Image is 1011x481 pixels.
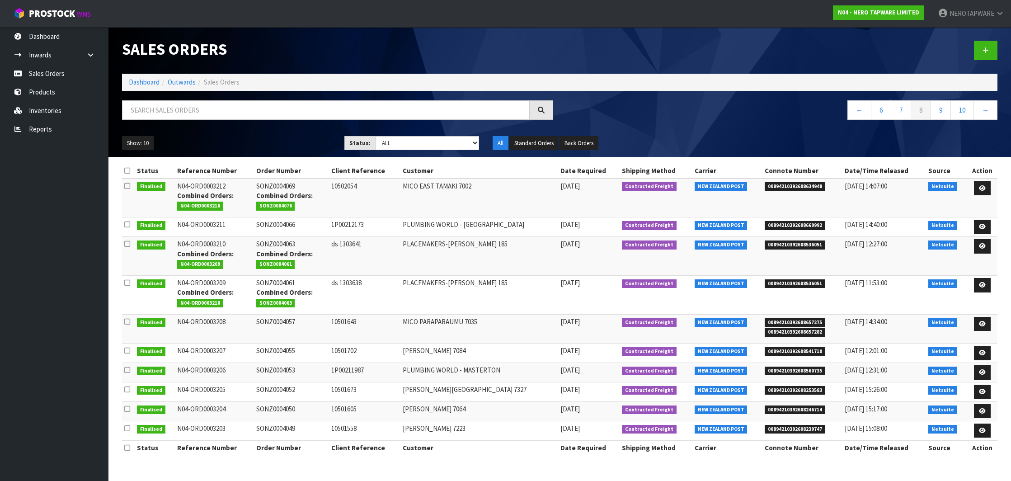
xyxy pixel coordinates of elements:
[137,347,165,356] span: Finalised
[622,318,677,327] span: Contracted Freight
[177,250,234,258] strong: Combined Orders:
[622,240,677,250] span: Contracted Freight
[560,424,580,433] span: [DATE]
[137,318,165,327] span: Finalised
[845,405,887,413] span: [DATE] 15:17:00
[692,164,762,178] th: Carrier
[329,344,400,363] td: 10501702
[765,425,825,434] span: 00894210392608239747
[177,288,234,297] strong: Combined Orders:
[765,328,825,337] span: 00894210392608657282
[175,363,254,382] td: N04-ORD0003206
[175,401,254,421] td: N04-ORD0003204
[400,382,558,402] td: [PERSON_NAME][GEOGRAPHIC_DATA] 7327
[493,136,508,151] button: All
[622,347,677,356] span: Contracted Freight
[175,314,254,343] td: N04-ORD0003208
[567,100,998,123] nav: Page navigation
[762,164,842,178] th: Connote Number
[400,164,558,178] th: Customer
[256,191,313,200] strong: Combined Orders:
[137,182,165,191] span: Finalised
[558,164,620,178] th: Date Required
[254,401,329,421] td: SONZ0004050
[845,317,887,326] span: [DATE] 14:34:00
[558,440,620,455] th: Date Required
[329,276,400,315] td: ds 1303638
[175,237,254,276] td: N04-ORD0003210
[765,221,825,230] span: 00894210392608660992
[928,318,957,327] span: Netsuite
[622,182,677,191] span: Contracted Freight
[400,217,558,237] td: PLUMBING WORLD - [GEOGRAPHIC_DATA]
[329,382,400,402] td: 10501673
[254,344,329,363] td: SONZ0004055
[928,367,957,376] span: Netsuite
[928,406,957,415] span: Netsuite
[254,179,329,217] td: SONZ0004069
[122,136,154,151] button: Show: 10
[842,440,926,455] th: Date/Time Released
[928,221,957,230] span: Netsuite
[400,401,558,421] td: [PERSON_NAME] 7064
[560,278,580,287] span: [DATE]
[845,278,887,287] span: [DATE] 11:53:00
[695,221,748,230] span: NEW ZEALAND POST
[845,240,887,248] span: [DATE] 12:27:00
[560,346,580,355] span: [DATE]
[765,318,825,327] span: 00894210392608657275
[845,366,887,374] span: [DATE] 12:31:00
[622,279,677,288] span: Contracted Freight
[950,9,994,18] span: NEROTAPWARE
[175,382,254,402] td: N04-ORD0003205
[254,440,329,455] th: Order Number
[973,100,997,120] a: →
[762,440,842,455] th: Connote Number
[329,363,400,382] td: 1P00211987
[928,182,957,191] span: Netsuite
[765,367,825,376] span: 00894210392608560735
[928,279,957,288] span: Netsuite
[765,240,825,250] span: 00894210392608536051
[135,440,175,455] th: Status
[622,367,677,376] span: Contracted Freight
[177,202,223,211] span: N04-ORD0003216
[254,363,329,382] td: SONZ0004053
[765,406,825,415] span: 00894210392608246714
[931,100,951,120] a: 9
[400,363,558,382] td: PLUMBING WORLD - MASTERTON
[177,191,234,200] strong: Combined Orders:
[695,240,748,250] span: NEW ZEALAND POST
[256,288,313,297] strong: Combined Orders:
[175,421,254,440] td: N04-ORD0003203
[400,314,558,343] td: MICO PARAPARAUMU 7035
[137,221,165,230] span: Finalised
[177,260,223,269] span: N04-ORD0003209
[175,179,254,217] td: N04-ORD0003212
[175,276,254,315] td: N04-ORD0003209
[137,279,165,288] span: Finalised
[256,202,295,211] span: SONZ0004076
[254,421,329,440] td: SONZ0004049
[928,386,957,395] span: Netsuite
[400,421,558,440] td: [PERSON_NAME] 7223
[329,164,400,178] th: Client Reference
[765,347,825,356] span: 00894210392608541710
[622,425,677,434] span: Contracted Freight
[175,440,254,455] th: Reference Number
[560,366,580,374] span: [DATE]
[256,299,295,308] span: SONZ0004063
[137,425,165,434] span: Finalised
[204,78,240,86] span: Sales Orders
[928,425,957,434] span: Netsuite
[400,179,558,217] td: MICO EAST TAMAKI 7002
[137,406,165,415] span: Finalised
[560,182,580,190] span: [DATE]
[765,182,825,191] span: 00894210392608634948
[122,41,553,58] h1: Sales Orders
[29,8,75,19] span: ProStock
[400,276,558,315] td: PLACEMAKERS-[PERSON_NAME] 185
[911,100,931,120] a: 8
[137,367,165,376] span: Finalised
[695,279,748,288] span: NEW ZEALAND POST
